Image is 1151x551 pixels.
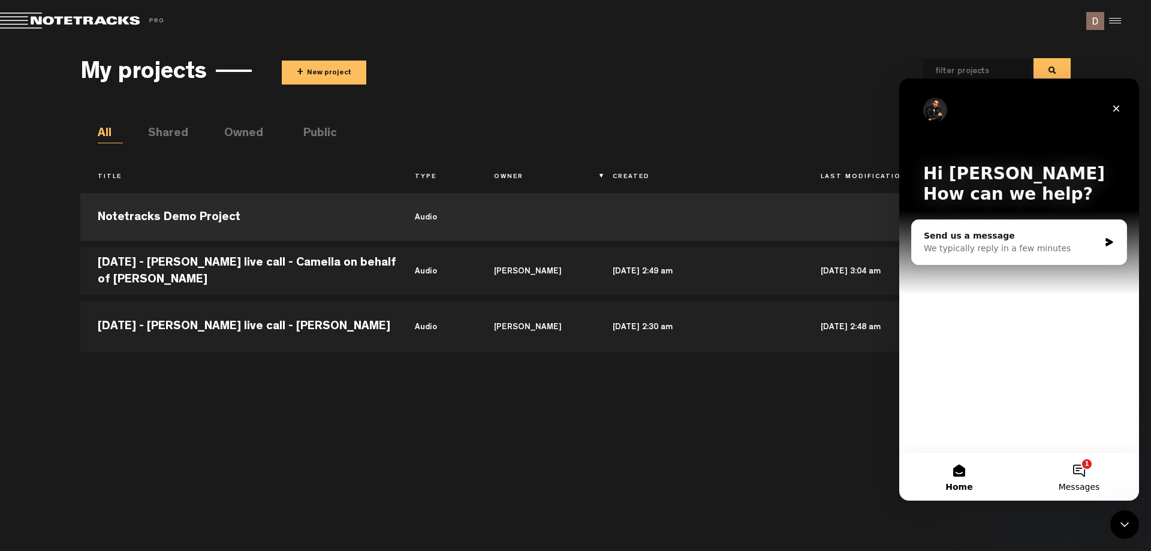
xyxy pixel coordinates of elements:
th: Title [80,167,397,188]
td: [PERSON_NAME] [477,298,595,352]
td: [DATE] - [PERSON_NAME] live call - Camella on behalf of [PERSON_NAME] [80,244,397,298]
th: Created [595,167,803,188]
input: filter projects [923,59,1012,84]
td: audio [397,190,477,244]
li: Public [303,125,329,143]
td: [DATE] 2:48 am [803,298,1011,352]
td: audio [397,298,477,352]
li: Owned [224,125,249,143]
iframe: Intercom live chat [1110,510,1139,539]
th: Owner [477,167,595,188]
td: audio [397,244,477,298]
td: Notetracks Demo Project [80,190,397,244]
td: [PERSON_NAME] [477,244,595,298]
button: +New project [282,61,366,85]
td: [DATE] 3:04 am [803,244,1011,298]
th: Type [397,167,477,188]
td: [DATE] 2:30 am [595,298,803,352]
li: Shared [148,125,173,143]
h3: My projects [80,61,207,87]
td: [DATE] - [PERSON_NAME] live call - [PERSON_NAME] [80,298,397,352]
td: [DATE] 2:49 am [595,244,803,298]
span: + [297,66,303,80]
th: Last Modifications [803,167,1011,188]
iframe: Intercom live chat [899,79,1139,501]
li: All [98,125,123,143]
img: ACg8ocJjtLeAHi1eiiG3NpEMauDzMLs4opvN-SAZAjySRtuJz0FA=s96-c [1086,12,1104,30]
